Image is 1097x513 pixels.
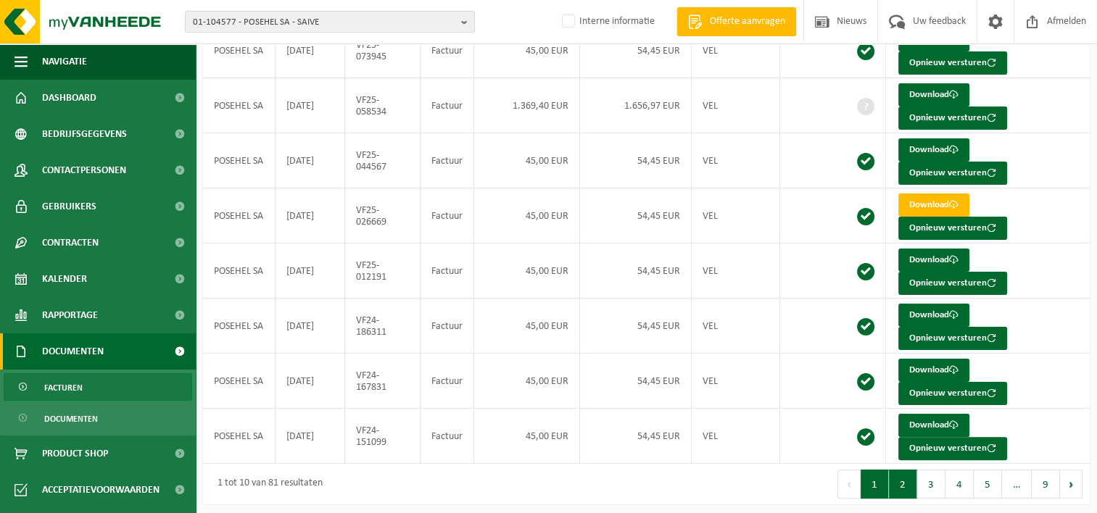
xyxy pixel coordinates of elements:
[345,243,421,299] td: VF25-012191
[692,409,780,464] td: VEL
[898,193,969,217] a: Download
[203,133,276,188] td: POSEHEL SA
[210,471,323,497] div: 1 tot 10 van 81 resultaten
[345,409,421,464] td: VF24-151099
[898,327,1007,350] button: Opnieuw versturen
[276,133,345,188] td: [DATE]
[203,243,276,299] td: POSEHEL SA
[345,23,421,78] td: VF25-073945
[898,162,1007,185] button: Opnieuw versturen
[474,78,580,133] td: 1.369,40 EUR
[898,382,1007,405] button: Opnieuw versturen
[42,225,99,261] span: Contracten
[203,23,276,78] td: POSEHEL SA
[193,12,455,33] span: 01-104577 - POSEHEL SA - SAIVE
[706,14,789,29] span: Offerte aanvragen
[580,299,692,354] td: 54,45 EUR
[276,354,345,409] td: [DATE]
[276,78,345,133] td: [DATE]
[692,243,780,299] td: VEL
[42,333,104,370] span: Documenten
[898,272,1007,295] button: Opnieuw versturen
[421,23,474,78] td: Factuur
[580,133,692,188] td: 54,45 EUR
[1032,470,1060,499] button: 9
[42,261,87,297] span: Kalender
[917,470,945,499] button: 3
[580,78,692,133] td: 1.656,97 EUR
[44,374,83,401] span: Facturen
[421,354,474,409] td: Factuur
[421,133,474,188] td: Factuur
[42,116,127,152] span: Bedrijfsgegevens
[1060,470,1082,499] button: Next
[474,243,580,299] td: 45,00 EUR
[4,404,192,432] a: Documenten
[421,188,474,243] td: Factuur
[42,472,160,508] span: Acceptatievoorwaarden
[898,107,1007,130] button: Opnieuw versturen
[203,78,276,133] td: POSEHEL SA
[421,78,474,133] td: Factuur
[559,11,655,33] label: Interne informatie
[898,304,969,327] a: Download
[345,299,421,354] td: VF24-186311
[42,297,98,333] span: Rapportage
[42,80,96,116] span: Dashboard
[898,51,1007,75] button: Opnieuw versturen
[974,470,1002,499] button: 5
[42,188,96,225] span: Gebruikers
[676,7,796,36] a: Offerte aanvragen
[474,354,580,409] td: 45,00 EUR
[421,299,474,354] td: Factuur
[345,133,421,188] td: VF25-044567
[945,470,974,499] button: 4
[276,188,345,243] td: [DATE]
[474,409,580,464] td: 45,00 EUR
[580,188,692,243] td: 54,45 EUR
[345,354,421,409] td: VF24-167831
[276,243,345,299] td: [DATE]
[44,405,98,433] span: Documenten
[898,437,1007,460] button: Opnieuw versturen
[185,11,475,33] button: 01-104577 - POSEHEL SA - SAIVE
[898,249,969,272] a: Download
[276,409,345,464] td: [DATE]
[1002,470,1032,499] span: …
[276,299,345,354] td: [DATE]
[203,299,276,354] td: POSEHEL SA
[474,299,580,354] td: 45,00 EUR
[580,23,692,78] td: 54,45 EUR
[345,188,421,243] td: VF25-026669
[276,23,345,78] td: [DATE]
[42,435,108,472] span: Product Shop
[345,78,421,133] td: VF25-058534
[4,373,192,401] a: Facturen
[898,217,1007,240] button: Opnieuw versturen
[692,299,780,354] td: VEL
[42,152,126,188] span: Contactpersonen
[898,83,969,107] a: Download
[421,243,474,299] td: Factuur
[837,470,861,499] button: Previous
[203,354,276,409] td: POSEHEL SA
[889,470,917,499] button: 2
[898,414,969,437] a: Download
[692,354,780,409] td: VEL
[580,354,692,409] td: 54,45 EUR
[692,78,780,133] td: VEL
[580,409,692,464] td: 54,45 EUR
[861,470,889,499] button: 1
[692,133,780,188] td: VEL
[203,409,276,464] td: POSEHEL SA
[474,23,580,78] td: 45,00 EUR
[474,188,580,243] td: 45,00 EUR
[580,243,692,299] td: 54,45 EUR
[692,23,780,78] td: VEL
[42,43,87,80] span: Navigatie
[692,188,780,243] td: VEL
[898,138,969,162] a: Download
[421,409,474,464] td: Factuur
[203,188,276,243] td: POSEHEL SA
[898,359,969,382] a: Download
